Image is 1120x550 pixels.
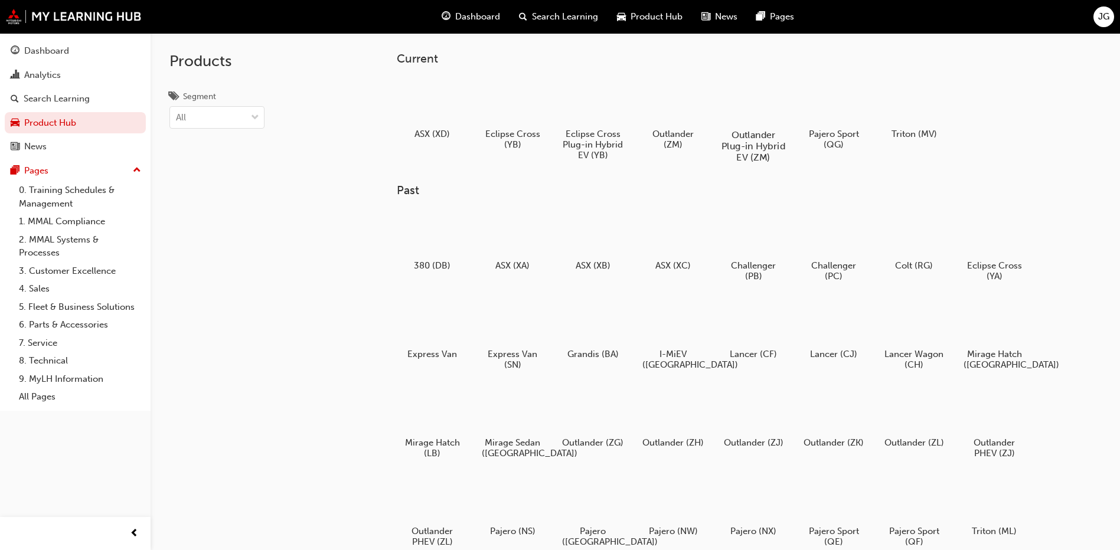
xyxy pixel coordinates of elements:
a: 9. MyLH Information [14,370,146,388]
span: guage-icon [442,9,450,24]
span: News [715,10,737,24]
span: Search Learning [532,10,598,24]
span: Dashboard [455,10,500,24]
span: prev-icon [130,526,139,541]
a: Dashboard [5,40,146,62]
a: Eclipse Cross (YB) [477,75,548,154]
a: Outlander PHEV (ZJ) [959,384,1030,463]
h5: Pajero ([GEOGRAPHIC_DATA]) [562,526,624,547]
a: news-iconNews [692,5,747,29]
h2: Products [169,52,265,71]
span: Pages [770,10,794,24]
h5: Outlander (ZM) [642,129,704,150]
button: DashboardAnalyticsSearch LearningProduct HubNews [5,38,146,160]
a: pages-iconPages [747,5,804,29]
h5: Triton (MV) [883,129,945,139]
img: mmal [6,9,142,24]
h5: Express Van [401,349,463,359]
span: tags-icon [169,92,178,103]
h5: Lancer Wagon (CH) [883,349,945,370]
h5: Express Van (SN) [482,349,544,370]
a: Pajero (NW) [638,473,708,541]
h5: Eclipse Cross (YA) [964,260,1026,281]
h5: Triton (ML) [964,526,1026,536]
a: car-iconProduct Hub [608,5,692,29]
a: Pajero (NS) [477,473,548,541]
a: Challenger (PB) [718,207,789,286]
h5: Eclipse Cross (YB) [482,129,544,150]
div: All [176,111,186,125]
h5: ASX (XB) [562,260,624,271]
button: Pages [5,160,146,182]
a: Outlander (ZK) [798,384,869,453]
h5: Pajero (NW) [642,526,704,536]
a: Search Learning [5,88,146,110]
span: car-icon [617,9,626,24]
a: Express Van (SN) [477,296,548,375]
a: Eclipse Cross (YA) [959,207,1030,286]
a: I-MiEV ([GEOGRAPHIC_DATA]) [638,296,708,375]
h5: Outlander (ZL) [883,437,945,448]
a: 6. Parts & Accessories [14,316,146,334]
h3: Past [397,184,1067,197]
h5: Lancer (CJ) [803,349,865,359]
h5: ASX (XA) [482,260,544,271]
a: Product Hub [5,112,146,134]
h5: Outlander (ZH) [642,437,704,448]
h5: I-MiEV ([GEOGRAPHIC_DATA]) [642,349,704,370]
h5: Mirage Sedan ([GEOGRAPHIC_DATA]) [482,437,544,459]
h5: Pajero Sport (QE) [803,526,865,547]
div: Dashboard [24,44,69,58]
a: Challenger (PC) [798,207,869,286]
a: Lancer (CJ) [798,296,869,364]
a: 4. Sales [14,280,146,298]
h5: Eclipse Cross Plug-in Hybrid EV (YB) [562,129,624,161]
span: JG [1098,10,1109,24]
a: ASX (XA) [477,207,548,276]
a: Triton (ML) [959,473,1030,541]
a: 0. Training Schedules & Management [14,181,146,212]
a: Outlander (ZH) [638,384,708,453]
a: 7. Service [14,334,146,352]
div: Pages [24,164,48,178]
h5: Pajero (NS) [482,526,544,536]
a: Pajero Sport (QG) [798,75,869,154]
h5: Pajero (NX) [723,526,785,536]
a: ASX (XB) [557,207,628,276]
a: Analytics [5,64,146,86]
h5: Mirage Hatch (LB) [401,437,463,459]
a: Pajero (NX) [718,473,789,541]
h5: Pajero Sport (QG) [803,129,865,150]
h5: Colt (RG) [883,260,945,271]
a: Eclipse Cross Plug-in Hybrid EV (YB) [557,75,628,165]
h5: Lancer (CF) [723,349,785,359]
h5: Outlander PHEV (ZL) [401,526,463,547]
a: Colt (RG) [879,207,949,276]
a: Express Van [397,296,468,364]
a: Outlander (ZM) [638,75,708,154]
span: search-icon [11,94,19,104]
h5: Outlander (ZG) [562,437,624,448]
h5: Outlander (ZJ) [723,437,785,448]
span: car-icon [11,118,19,129]
h5: Outlander Plug-in Hybrid EV (ZM) [721,129,786,163]
a: Outlander Plug-in Hybrid EV (ZM) [718,75,789,165]
h5: Pajero Sport (QF) [883,526,945,547]
span: news-icon [701,9,710,24]
a: Triton (MV) [879,75,949,143]
span: up-icon [133,163,141,178]
span: search-icon [519,9,527,24]
span: Product Hub [631,10,683,24]
a: 5. Fleet & Business Solutions [14,298,146,316]
div: Search Learning [24,92,90,106]
a: 8. Technical [14,352,146,370]
h5: Mirage Hatch ([GEOGRAPHIC_DATA]) [964,349,1026,370]
h5: Challenger (PB) [723,260,785,281]
a: Mirage Hatch (LB) [397,384,468,463]
a: guage-iconDashboard [432,5,510,29]
a: 1. MMAL Compliance [14,212,146,231]
h5: 380 (DB) [401,260,463,271]
a: Lancer Wagon (CH) [879,296,949,375]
